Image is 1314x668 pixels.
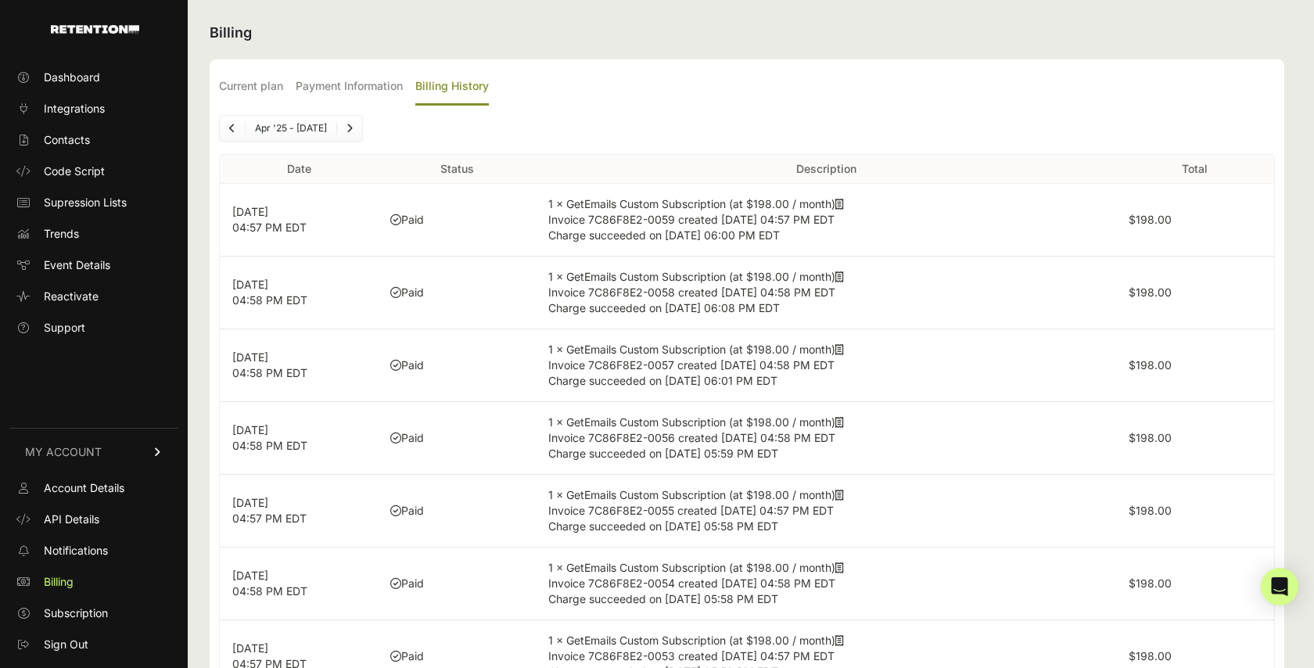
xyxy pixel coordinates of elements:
[9,476,178,501] a: Account Details
[378,257,536,329] td: Paid
[9,127,178,153] a: Contacts
[548,213,835,226] span: Invoice 7C86F8E2-0059 created [DATE] 04:57 PM EDT
[548,431,835,444] span: Invoice 7C86F8E2-0056 created [DATE] 04:58 PM EDT
[548,374,777,387] span: Charge succeeded on [DATE] 06:01 PM EDT
[296,69,403,106] label: Payment Information
[44,637,88,652] span: Sign Out
[9,159,178,184] a: Code Script
[536,475,1115,548] td: 1 × GetEmails Custom Subscription (at $198.00 / month)
[232,350,365,381] p: [DATE] 04:58 PM EDT
[232,422,365,454] p: [DATE] 04:58 PM EDT
[9,221,178,246] a: Trends
[232,204,365,235] p: [DATE] 04:57 PM EDT
[1129,576,1172,590] label: $198.00
[548,301,780,314] span: Charge succeeded on [DATE] 06:08 PM EDT
[548,592,778,605] span: Charge succeeded on [DATE] 05:58 PM EDT
[232,277,365,308] p: [DATE] 04:58 PM EDT
[245,122,336,135] li: Apr '25 - [DATE]
[1129,431,1172,444] label: $198.00
[1129,358,1172,372] label: $198.00
[9,253,178,278] a: Event Details
[9,507,178,532] a: API Details
[1129,286,1172,299] label: $198.00
[44,289,99,304] span: Reactivate
[232,495,365,526] p: [DATE] 04:57 PM EDT
[548,447,778,460] span: Charge succeeded on [DATE] 05:59 PM EDT
[378,475,536,548] td: Paid
[536,155,1115,184] th: Description
[378,329,536,402] td: Paid
[548,504,834,517] span: Invoice 7C86F8E2-0055 created [DATE] 04:57 PM EDT
[9,569,178,594] a: Billing
[9,65,178,90] a: Dashboard
[548,358,835,372] span: Invoice 7C86F8E2-0057 created [DATE] 04:58 PM EDT
[548,576,835,590] span: Invoice 7C86F8E2-0054 created [DATE] 04:58 PM EDT
[378,184,536,257] td: Paid
[44,163,105,179] span: Code Script
[536,184,1115,257] td: 1 × GetEmails Custom Subscription (at $198.00 / month)
[44,70,100,85] span: Dashboard
[44,195,127,210] span: Supression Lists
[220,116,245,141] a: Previous
[25,444,102,460] span: MY ACCOUNT
[44,605,108,621] span: Subscription
[1129,213,1172,226] label: $198.00
[1129,504,1172,517] label: $198.00
[210,22,1284,44] h2: Billing
[9,96,178,121] a: Integrations
[548,228,780,242] span: Charge succeeded on [DATE] 06:00 PM EDT
[44,543,108,558] span: Notifications
[44,132,90,148] span: Contacts
[232,568,365,599] p: [DATE] 04:58 PM EDT
[9,632,178,657] a: Sign Out
[536,548,1115,620] td: 1 × GetEmails Custom Subscription (at $198.00 / month)
[536,329,1115,402] td: 1 × GetEmails Custom Subscription (at $198.00 / month)
[536,402,1115,475] td: 1 × GetEmails Custom Subscription (at $198.00 / month)
[44,320,85,336] span: Support
[9,601,178,626] a: Subscription
[51,25,139,34] img: Retention.com
[548,519,778,533] span: Charge succeeded on [DATE] 05:58 PM EDT
[219,69,283,106] label: Current plan
[44,480,124,496] span: Account Details
[337,116,362,141] a: Next
[44,512,99,527] span: API Details
[9,190,178,215] a: Supression Lists
[44,226,79,242] span: Trends
[1129,649,1172,663] label: $198.00
[378,402,536,475] td: Paid
[1116,155,1274,184] th: Total
[378,548,536,620] td: Paid
[9,428,178,476] a: MY ACCOUNT
[536,257,1115,329] td: 1 × GetEmails Custom Subscription (at $198.00 / month)
[9,315,178,340] a: Support
[44,574,74,590] span: Billing
[44,257,110,273] span: Event Details
[378,155,536,184] th: Status
[220,155,378,184] th: Date
[44,101,105,117] span: Integrations
[1261,568,1298,605] div: Open Intercom Messenger
[548,649,835,663] span: Invoice 7C86F8E2-0053 created [DATE] 04:57 PM EDT
[415,69,489,106] label: Billing History
[9,284,178,309] a: Reactivate
[9,538,178,563] a: Notifications
[548,286,835,299] span: Invoice 7C86F8E2-0058 created [DATE] 04:58 PM EDT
